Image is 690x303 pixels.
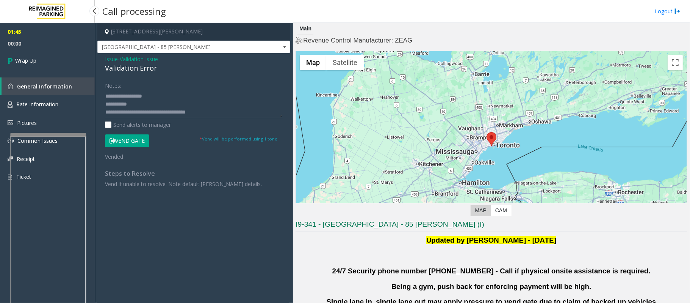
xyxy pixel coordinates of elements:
img: logout [674,7,681,15]
h3: I9-341 - [GEOGRAPHIC_DATA] - 85 [PERSON_NAME] (I) [296,219,687,232]
button: Show satellite imagery [326,55,364,70]
a: General Information [2,77,95,95]
b: 24/7 Security phone number [PHONE_NUMBER] - Call if physical onsite assistance is required. [332,267,651,275]
img: 'icon' [8,138,14,144]
img: 'icon' [8,156,13,161]
h4: Revenue Control Manufacturer: ZEAG [296,36,687,45]
span: Issue [105,55,118,63]
span: Wrap Up [15,57,36,65]
span: Vended [105,153,123,160]
h4: [STREET_ADDRESS][PERSON_NAME] [97,23,290,41]
label: Map [471,205,491,216]
div: 85 Hanna Avenue, Toronto, ON [487,132,496,146]
img: 'icon' [8,101,13,108]
img: 'icon' [8,174,13,180]
div: Validation Error [105,63,283,73]
div: Main [297,23,313,35]
span: Pictures [17,119,37,126]
a: Logout [655,7,681,15]
b: Being a gym, push back for enforcing payment will be high. [391,282,591,290]
b: Updated by [PERSON_NAME] - [DATE] [426,236,556,244]
img: 'icon' [8,84,13,89]
small: Vend will be performed using 1 tone [200,136,277,142]
span: - [118,55,158,63]
label: Notes: [105,79,121,90]
button: Vend Gate [105,134,149,147]
label: Send alerts to manager [105,121,171,129]
span: Rate Information [16,101,58,108]
span: General Information [17,83,72,90]
button: Show street map [300,55,326,70]
span: Validation Issue [120,55,158,63]
h3: Call processing [99,2,170,21]
button: Toggle fullscreen view [668,55,683,70]
p: Vend if unable to resolve. Note default [PERSON_NAME] details. [105,180,283,188]
span: [GEOGRAPHIC_DATA] - 85 [PERSON_NAME] [98,41,252,53]
h4: Steps to Resolve [105,170,283,177]
label: CAM [491,205,512,216]
img: 'icon' [8,120,13,125]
